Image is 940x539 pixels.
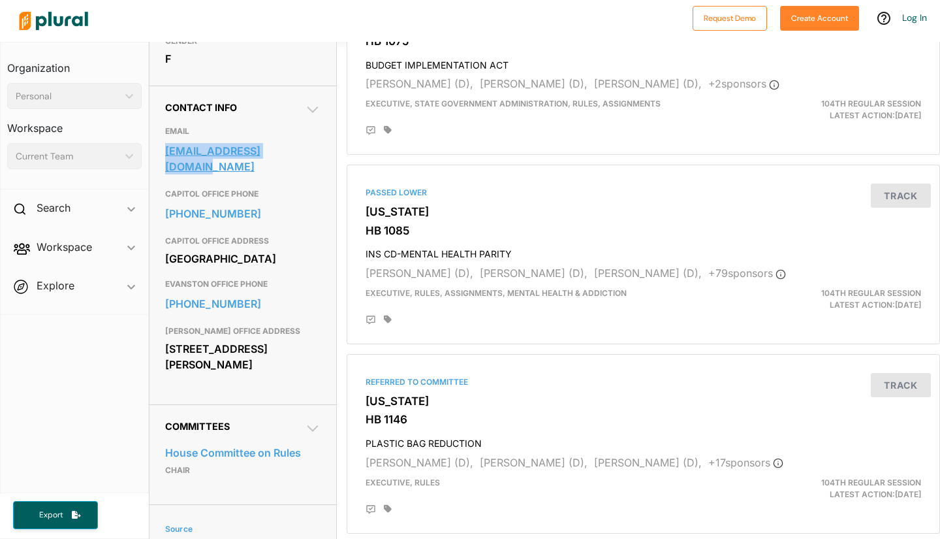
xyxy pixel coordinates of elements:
[165,524,317,534] a: Source
[366,413,921,426] h3: HB 1146
[693,6,767,31] button: Request Demo
[693,10,767,24] a: Request Demo
[37,201,70,215] h2: Search
[7,109,142,138] h3: Workspace
[165,141,321,176] a: [EMAIL_ADDRESS][DOMAIN_NAME]
[30,510,72,521] span: Export
[366,125,376,136] div: Add Position Statement
[366,395,921,408] h3: [US_STATE]
[366,376,921,388] div: Referred to Committee
[366,456,473,469] span: [PERSON_NAME] (D),
[708,456,783,469] span: + 17 sponsor s
[871,373,931,397] button: Track
[821,478,921,487] span: 104th Regular Session
[366,288,627,298] span: Executive, Rules, Assignments, Mental Health & Addiction
[165,102,237,113] span: Contact Info
[366,315,376,325] div: Add Position Statement
[165,443,321,463] a: House Committee on Rules
[739,287,931,311] div: Latest Action: [DATE]
[821,99,921,108] span: 104th Regular Session
[165,294,321,314] a: [PHONE_NUMBER]
[165,421,230,432] span: Committees
[366,99,661,108] span: Executive, State Government Administration, Rules, Assignments
[594,77,702,90] span: [PERSON_NAME] (D),
[165,463,321,478] p: Chair
[739,98,931,122] div: Latest Action: [DATE]
[708,77,779,90] span: + 2 sponsor s
[165,186,321,202] h3: CAPITOL OFFICE PHONE
[384,125,392,135] div: Add tags
[13,501,98,529] button: Export
[366,187,921,199] div: Passed Lower
[165,323,321,339] h3: [PERSON_NAME] OFFICE ADDRESS
[16,90,120,103] div: Personal
[7,49,142,78] h3: Organization
[366,267,473,280] span: [PERSON_NAME] (D),
[366,478,440,487] span: Executive, Rules
[902,12,927,24] a: Log In
[366,432,921,449] h4: PLASTIC BAG REDUCTION
[821,288,921,298] span: 104th Regular Session
[780,6,859,31] button: Create Account
[366,205,921,218] h3: [US_STATE]
[480,456,587,469] span: [PERSON_NAME] (D),
[780,10,859,24] a: Create Account
[366,242,921,260] h4: INS CD-MENTAL HEALTH PARITY
[165,233,321,249] h3: CAPITOL OFFICE ADDRESS
[366,54,921,71] h4: BUDGET IMPLEMENTATION ACT
[871,184,931,208] button: Track
[16,150,120,163] div: Current Team
[384,315,392,324] div: Add tags
[165,49,321,69] div: F
[594,456,702,469] span: [PERSON_NAME] (D),
[165,249,321,269] div: [GEOGRAPHIC_DATA]
[594,267,702,280] span: [PERSON_NAME] (D),
[165,204,321,223] a: [PHONE_NUMBER]
[739,477,931,500] div: Latest Action: [DATE]
[366,504,376,515] div: Add Position Statement
[480,77,587,90] span: [PERSON_NAME] (D),
[165,339,321,374] div: [STREET_ADDRESS][PERSON_NAME]
[480,267,587,280] span: [PERSON_NAME] (D),
[366,224,921,237] h3: HB 1085
[366,77,473,90] span: [PERSON_NAME] (D),
[165,276,321,292] h3: EVANSTON OFFICE PHONE
[708,267,786,280] span: + 79 sponsor s
[384,504,392,514] div: Add tags
[165,123,321,139] h3: EMAIL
